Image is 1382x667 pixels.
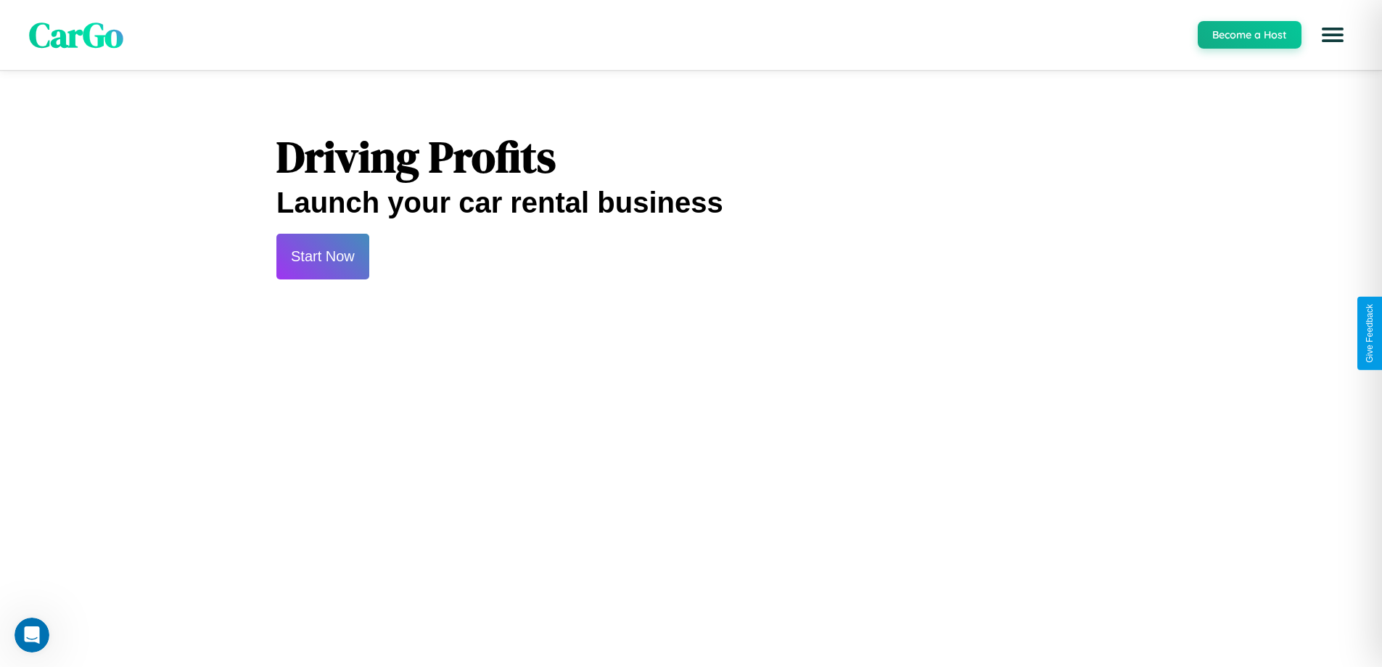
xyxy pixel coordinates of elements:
span: CarGo [29,11,123,59]
h2: Launch your car rental business [276,187,1106,219]
div: Give Feedback [1365,304,1375,363]
h1: Driving Profits [276,127,1106,187]
button: Start Now [276,234,369,279]
iframe: Intercom live chat [15,618,49,652]
button: Open menu [1312,15,1353,55]
button: Become a Host [1198,21,1301,49]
